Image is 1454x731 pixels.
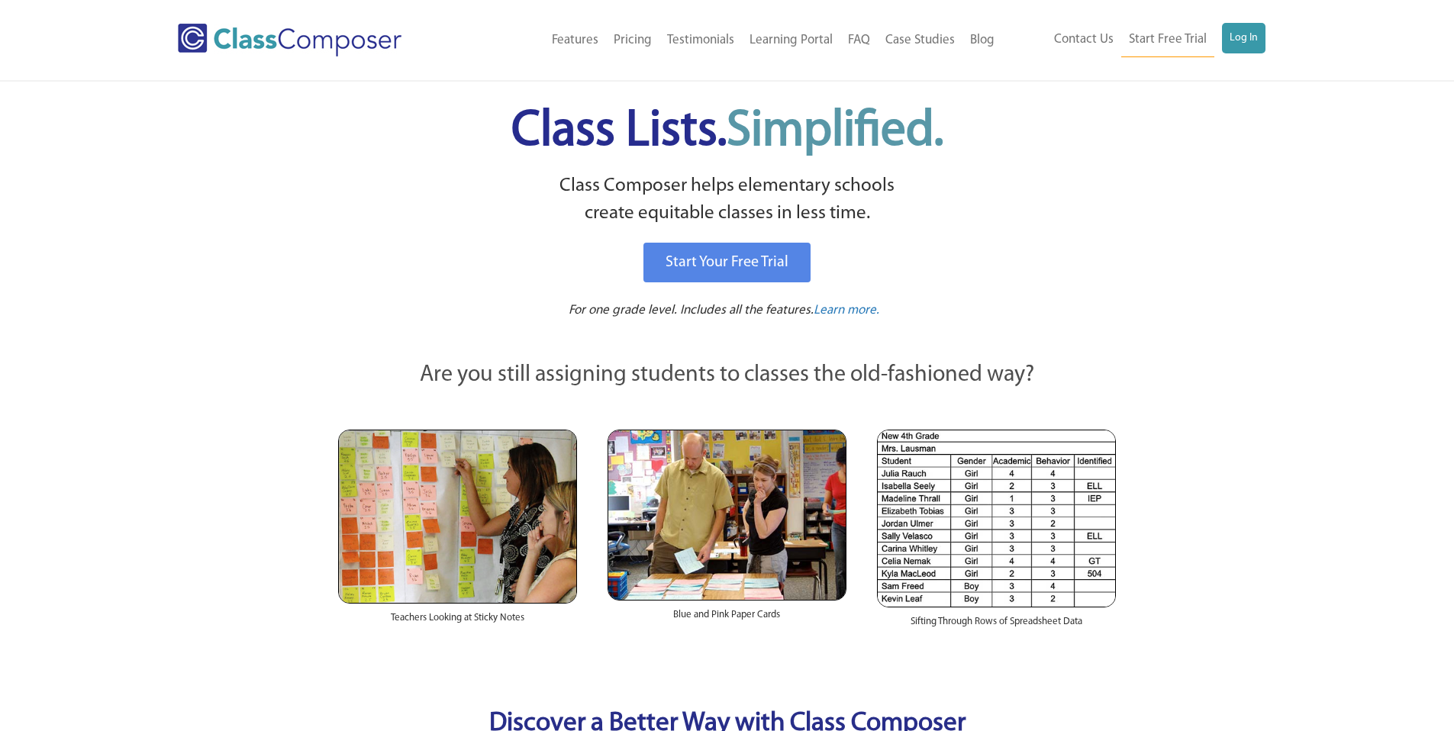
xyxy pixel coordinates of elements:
[606,24,659,57] a: Pricing
[814,301,879,320] a: Learn more.
[659,24,742,57] a: Testimonials
[178,24,401,56] img: Class Composer
[878,24,962,57] a: Case Studies
[742,24,840,57] a: Learning Portal
[338,359,1117,392] p: Are you still assigning students to classes the old-fashioned way?
[814,304,879,317] span: Learn more.
[840,24,878,57] a: FAQ
[336,172,1119,228] p: Class Composer helps elementary schools create equitable classes in less time.
[338,604,577,640] div: Teachers Looking at Sticky Notes
[727,107,943,156] span: Simplified.
[338,430,577,604] img: Teachers Looking at Sticky Notes
[643,243,811,282] a: Start Your Free Trial
[1046,23,1121,56] a: Contact Us
[511,107,943,156] span: Class Lists.
[962,24,1002,57] a: Blog
[608,601,846,637] div: Blue and Pink Paper Cards
[544,24,606,57] a: Features
[1002,23,1265,57] nav: Header Menu
[608,430,846,600] img: Blue and Pink Paper Cards
[666,255,788,270] span: Start Your Free Trial
[877,607,1116,644] div: Sifting Through Rows of Spreadsheet Data
[1222,23,1265,53] a: Log In
[569,304,814,317] span: For one grade level. Includes all the features.
[464,24,1002,57] nav: Header Menu
[877,430,1116,607] img: Spreadsheets
[1121,23,1214,57] a: Start Free Trial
